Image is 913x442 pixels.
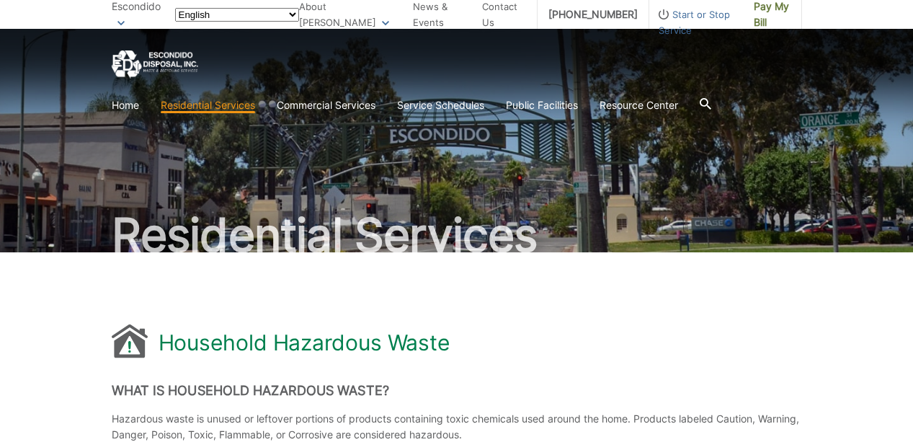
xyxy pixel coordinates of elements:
a: EDCD logo. Return to the homepage. [112,50,198,79]
h1: Household Hazardous Waste [159,330,450,355]
select: Select a language [175,8,299,22]
a: Service Schedules [397,97,484,113]
h2: Residential Services [112,212,802,258]
h2: What is Household Hazardous Waste? [112,383,802,399]
a: Home [112,97,139,113]
a: Residential Services [161,97,255,113]
a: Public Facilities [506,97,578,113]
a: Commercial Services [277,97,375,113]
a: Resource Center [600,97,678,113]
